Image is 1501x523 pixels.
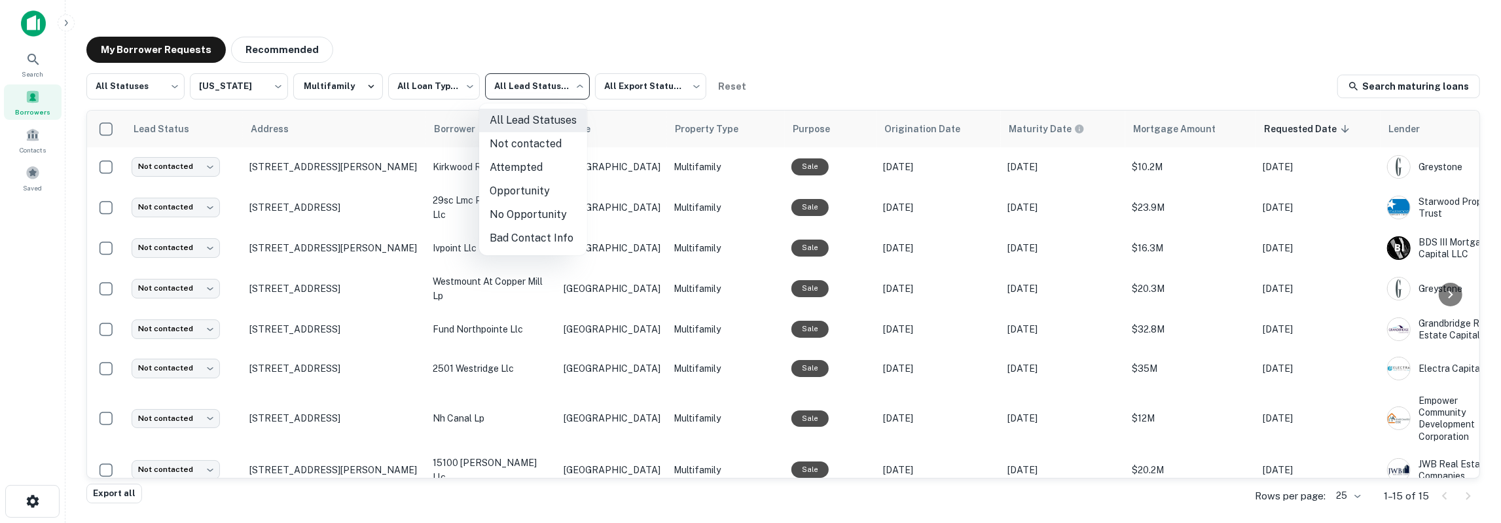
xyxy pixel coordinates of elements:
li: No Opportunity [479,203,587,226]
li: Opportunity [479,179,587,203]
iframe: Chat Widget [1436,418,1501,481]
li: Not contacted [479,132,587,156]
li: Attempted [479,156,587,179]
li: Bad Contact Info [479,226,587,250]
li: All Lead Statuses [479,109,587,132]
